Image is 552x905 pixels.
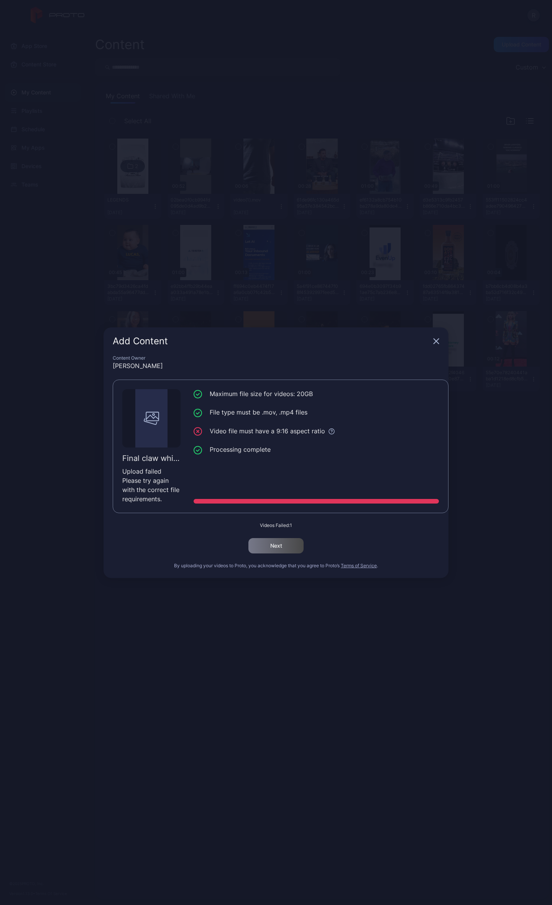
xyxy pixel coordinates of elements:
li: File type must be .mov, .mp4 files [194,408,439,417]
div: Please try again with the correct file requirements. [122,476,181,504]
li: Video file must have a 9:16 aspect ratio [194,426,439,436]
button: Next [248,538,304,553]
button: Terms of Service [341,563,377,569]
div: Final claw white.mp4 [122,454,181,463]
div: Add Content [113,337,430,346]
div: Upload failed [122,467,181,476]
li: Maximum file size for videos: 20GB [194,389,439,399]
div: Videos Failed: 1 [113,522,439,528]
div: [PERSON_NAME] [113,361,439,370]
li: Processing complete [194,445,439,454]
div: Next [270,543,282,549]
div: By uploading your videos to Proto, you acknowledge that you agree to Proto’s . [113,563,439,569]
div: Content Owner [113,355,439,361]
